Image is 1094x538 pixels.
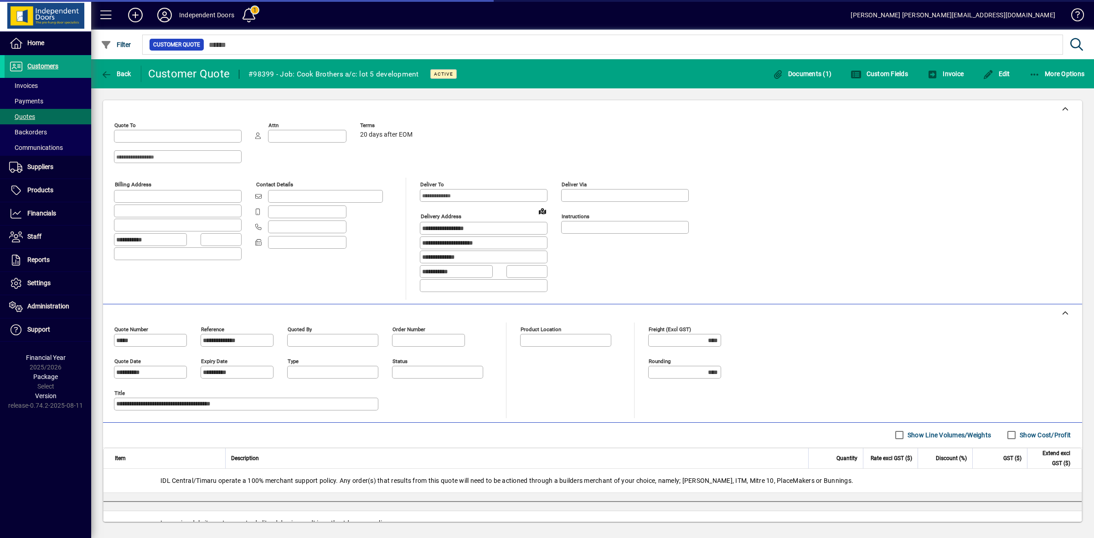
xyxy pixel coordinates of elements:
[101,70,131,77] span: Back
[121,7,150,23] button: Add
[114,389,125,396] mat-label: Title
[649,326,691,332] mat-label: Freight (excl GST)
[153,40,200,49] span: Customer Quote
[871,453,912,463] span: Rate excl GST ($)
[26,354,66,361] span: Financial Year
[101,41,131,48] span: Filter
[1003,453,1022,463] span: GST ($)
[5,202,91,225] a: Financials
[27,210,56,217] span: Financials
[1064,2,1083,31] a: Knowledge Base
[5,124,91,140] a: Backorders
[114,122,136,128] mat-label: Quote To
[201,358,227,364] mat-label: Expiry date
[562,213,589,220] mat-label: Instructions
[5,318,91,341] a: Support
[5,179,91,202] a: Products
[5,109,91,124] a: Quotes
[9,144,63,151] span: Communications
[27,62,58,70] span: Customers
[1027,66,1087,82] button: More Options
[360,131,413,138] span: 20 days after EOM
[9,97,43,105] span: Payments
[27,326,50,333] span: Support
[1018,430,1071,440] label: Show Cost/Profit
[836,453,857,463] span: Quantity
[936,453,967,463] span: Discount (%)
[535,204,550,218] a: View on map
[268,122,279,128] mat-label: Attn
[5,295,91,318] a: Administration
[9,128,47,136] span: Backorders
[103,469,1082,492] div: IDL Central/Timaru operate a 100% merchant support policy. Any order(s) that results from this qu...
[231,453,259,463] span: Description
[288,358,299,364] mat-label: Type
[5,249,91,272] a: Reports
[360,123,415,128] span: Terms
[1029,70,1085,77] span: More Options
[98,36,134,53] button: Filter
[91,66,141,82] app-page-header-button: Back
[5,78,91,93] a: Invoices
[288,326,312,332] mat-label: Quoted by
[9,82,38,89] span: Invoices
[927,70,964,77] span: Invoice
[248,67,419,82] div: #98399 - Job: Cook Brothers a/c: lot 5 development
[201,326,224,332] mat-label: Reference
[114,326,148,332] mat-label: Quote number
[27,256,50,263] span: Reports
[27,302,69,310] span: Administration
[983,70,1010,77] span: Edit
[562,181,587,188] mat-label: Deliver via
[848,66,910,82] button: Custom Fields
[851,8,1055,22] div: [PERSON_NAME] [PERSON_NAME][EMAIL_ADDRESS][DOMAIN_NAME]
[5,225,91,248] a: Staff
[114,358,141,364] mat-label: Quote date
[906,430,991,440] label: Show Line Volumes/Weights
[521,326,561,332] mat-label: Product location
[392,326,425,332] mat-label: Order number
[5,32,91,55] a: Home
[851,70,908,77] span: Custom Fields
[925,66,966,82] button: Invoice
[33,373,58,380] span: Package
[27,39,44,46] span: Home
[420,181,444,188] mat-label: Deliver To
[1033,448,1070,468] span: Extend excl GST ($)
[27,186,53,194] span: Products
[5,272,91,295] a: Settings
[27,163,53,170] span: Suppliers
[434,71,453,77] span: Active
[115,453,126,463] span: Item
[772,70,831,77] span: Documents (1)
[35,392,57,400] span: Version
[5,93,91,109] a: Payments
[27,233,41,240] span: Staff
[179,8,234,22] div: Independent Doors
[770,66,834,82] button: Documents (1)
[150,7,179,23] button: Profile
[392,358,408,364] mat-label: Status
[148,67,230,81] div: Customer Quote
[5,156,91,179] a: Suppliers
[649,358,671,364] mat-label: Rounding
[27,279,51,287] span: Settings
[980,66,1012,82] button: Edit
[5,140,91,155] a: Communications
[9,113,35,120] span: Quotes
[98,66,134,82] button: Back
